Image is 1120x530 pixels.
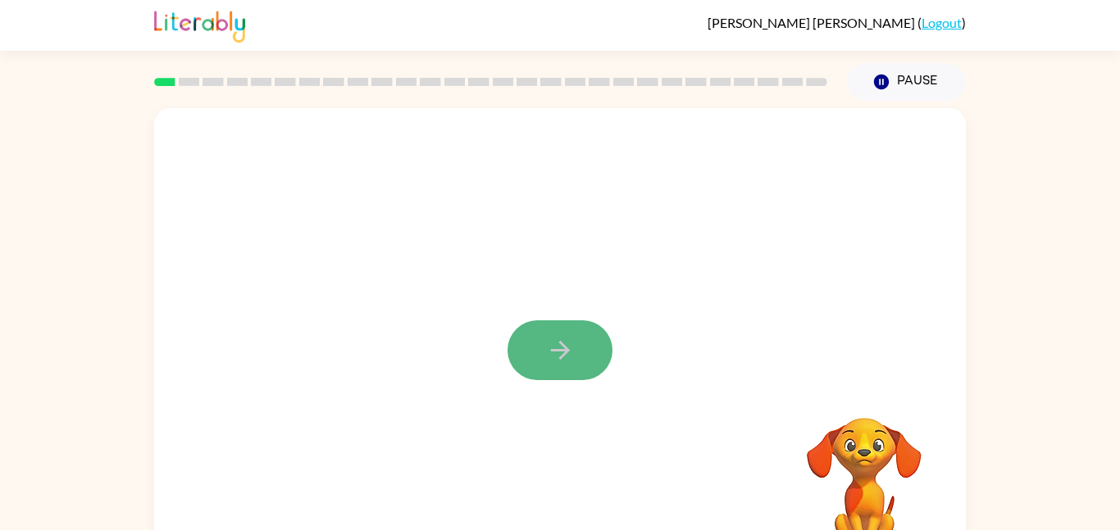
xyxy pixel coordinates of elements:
[708,15,917,30] span: [PERSON_NAME] [PERSON_NAME]
[847,63,966,101] button: Pause
[154,7,245,43] img: Literably
[708,15,966,30] div: ( )
[922,15,962,30] a: Logout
